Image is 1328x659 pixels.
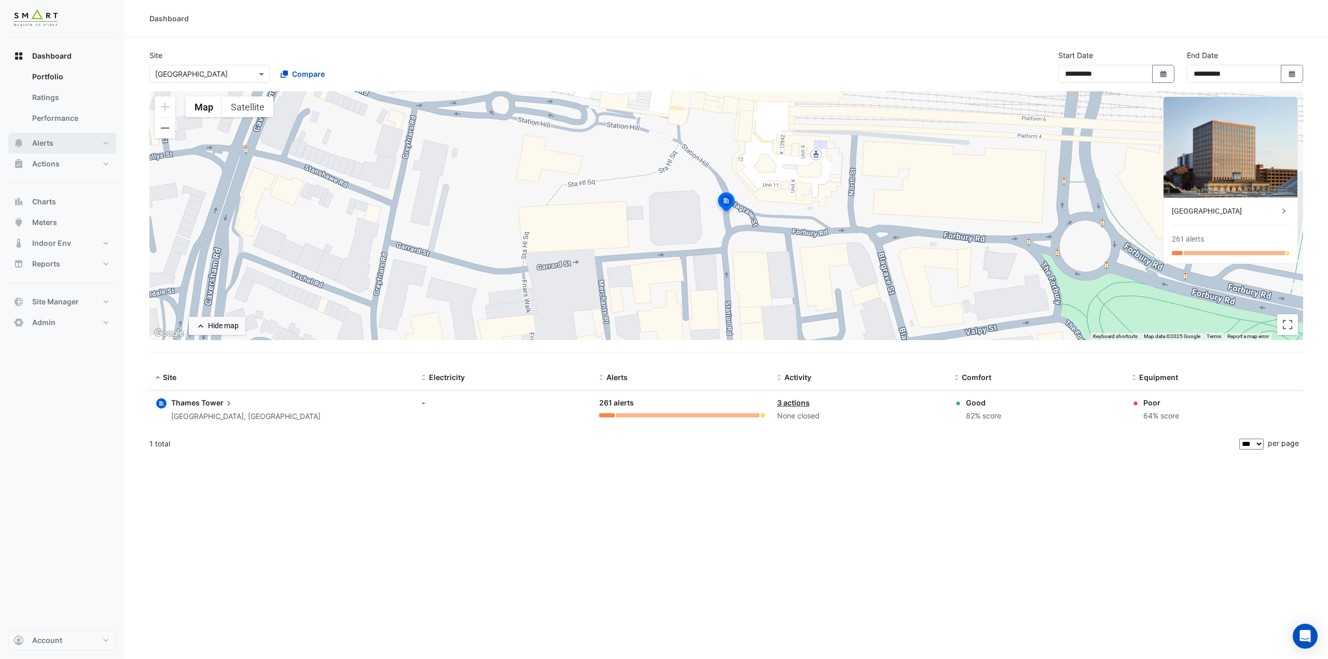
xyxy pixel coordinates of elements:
a: Open this area in Google Maps (opens a new window) [152,327,186,340]
button: Account [8,630,116,651]
span: Meters [32,217,57,228]
a: Portfolio [24,66,116,87]
button: Meters [8,212,116,233]
span: Reports [32,259,60,269]
app-icon: Site Manager [13,297,24,307]
div: Dashboard [8,66,116,133]
label: End Date [1187,50,1218,61]
app-icon: Actions [13,159,24,169]
button: Toggle fullscreen view [1277,314,1298,335]
span: Alerts [32,138,53,148]
button: Zoom in [155,96,175,117]
span: Indoor Env [32,238,71,248]
button: Alerts [8,133,116,153]
div: [GEOGRAPHIC_DATA] [1172,206,1279,217]
span: Dashboard [32,51,72,61]
a: Terms (opens in new tab) [1207,333,1221,339]
a: Performance [24,108,116,129]
div: 261 alerts [1172,234,1204,245]
button: Dashboard [8,46,116,66]
span: Actions [32,159,60,169]
div: [GEOGRAPHIC_DATA], [GEOGRAPHIC_DATA] [171,411,321,423]
a: Ratings [24,87,116,108]
span: Tower [201,397,234,409]
button: Charts [8,191,116,212]
img: Google [152,327,186,340]
span: Equipment [1139,373,1178,382]
button: Indoor Env [8,233,116,254]
span: Compare [292,68,325,79]
div: Hide map [208,320,239,331]
label: Site [149,50,162,61]
app-icon: Meters [13,217,24,228]
button: Keyboard shortcuts [1093,333,1138,340]
div: 64% score [1143,410,1179,422]
fa-icon: Select Date [1159,69,1168,78]
span: per page [1268,439,1299,447]
div: 82% score [966,410,1001,422]
button: Show satellite imagery [222,96,273,117]
div: 1 total [149,431,1237,457]
app-icon: Reports [13,259,24,269]
img: Company Logo [12,8,59,29]
app-icon: Admin [13,317,24,328]
button: Admin [8,312,116,333]
span: Comfort [962,373,991,382]
span: Alerts [606,373,628,382]
app-icon: Charts [13,197,24,207]
button: Hide map [189,317,245,335]
button: Site Manager [8,291,116,312]
button: Zoom out [155,118,175,138]
span: Account [32,635,62,646]
span: Activity [784,373,811,382]
fa-icon: Select Date [1288,69,1297,78]
span: Electricity [429,373,465,382]
div: None closed [777,410,942,422]
span: Admin [32,317,56,328]
span: Site [163,373,176,382]
span: Thames [171,398,200,407]
button: Reports [8,254,116,274]
div: Open Intercom Messenger [1293,624,1318,649]
div: Poor [1143,397,1179,408]
div: - [422,397,587,408]
button: Compare [274,65,331,83]
app-icon: Dashboard [13,51,24,61]
button: Show street map [186,96,222,117]
app-icon: Alerts [13,138,24,148]
span: Charts [32,197,56,207]
label: Start Date [1058,50,1093,61]
app-icon: Indoor Env [13,238,24,248]
span: Site Manager [32,297,79,307]
div: 261 alerts [599,397,764,409]
a: Report a map error [1227,333,1269,339]
a: 3 actions [777,398,810,407]
span: Map data ©2025 Google [1144,333,1200,339]
div: Dashboard [149,13,189,24]
button: Actions [8,153,116,174]
img: Thames Tower [1164,97,1297,198]
img: site-pin-selected.svg [715,191,738,216]
div: Good [966,397,1001,408]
